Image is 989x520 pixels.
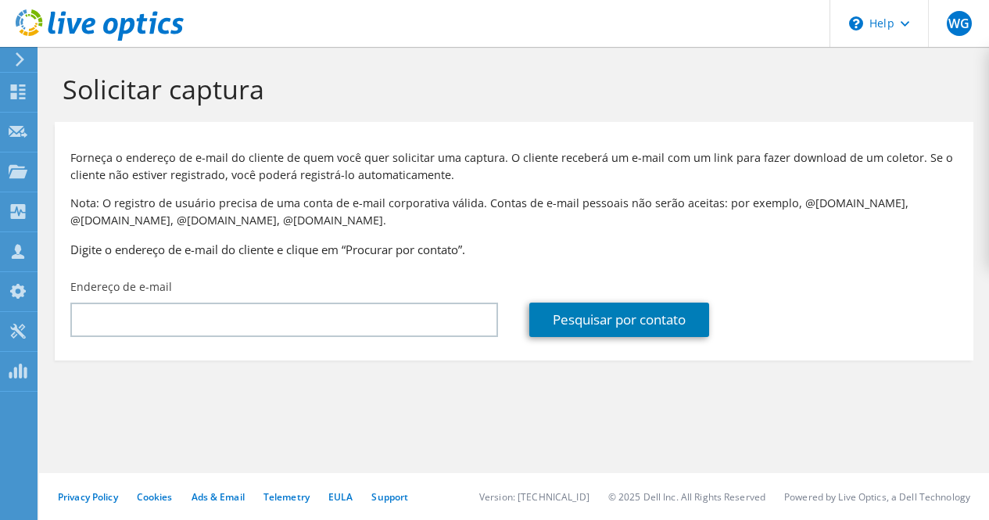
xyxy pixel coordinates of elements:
p: Forneça o endereço de e-mail do cliente de quem você quer solicitar uma captura. O cliente recebe... [70,149,958,184]
li: Powered by Live Optics, a Dell Technology [784,490,970,504]
li: © 2025 Dell Inc. All Rights Reserved [608,490,765,504]
h1: Solicitar captura [63,73,958,106]
svg: \n [849,16,863,30]
a: Telemetry [263,490,310,504]
a: Support [371,490,408,504]
li: Version: [TECHNICAL_ID] [479,490,589,504]
p: Nota: O registro de usuário precisa de uma conta de e-mail corporativa válida. Contas de e-mail p... [70,195,958,229]
a: Pesquisar por contato [529,303,709,337]
a: EULA [328,490,353,504]
a: Privacy Policy [58,490,118,504]
label: Endereço de e-mail [70,279,172,295]
span: WG [947,11,972,36]
a: Ads & Email [192,490,245,504]
h3: Digite o endereço de e-mail do cliente e clique em “Procurar por contato”. [70,241,958,258]
a: Cookies [137,490,173,504]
